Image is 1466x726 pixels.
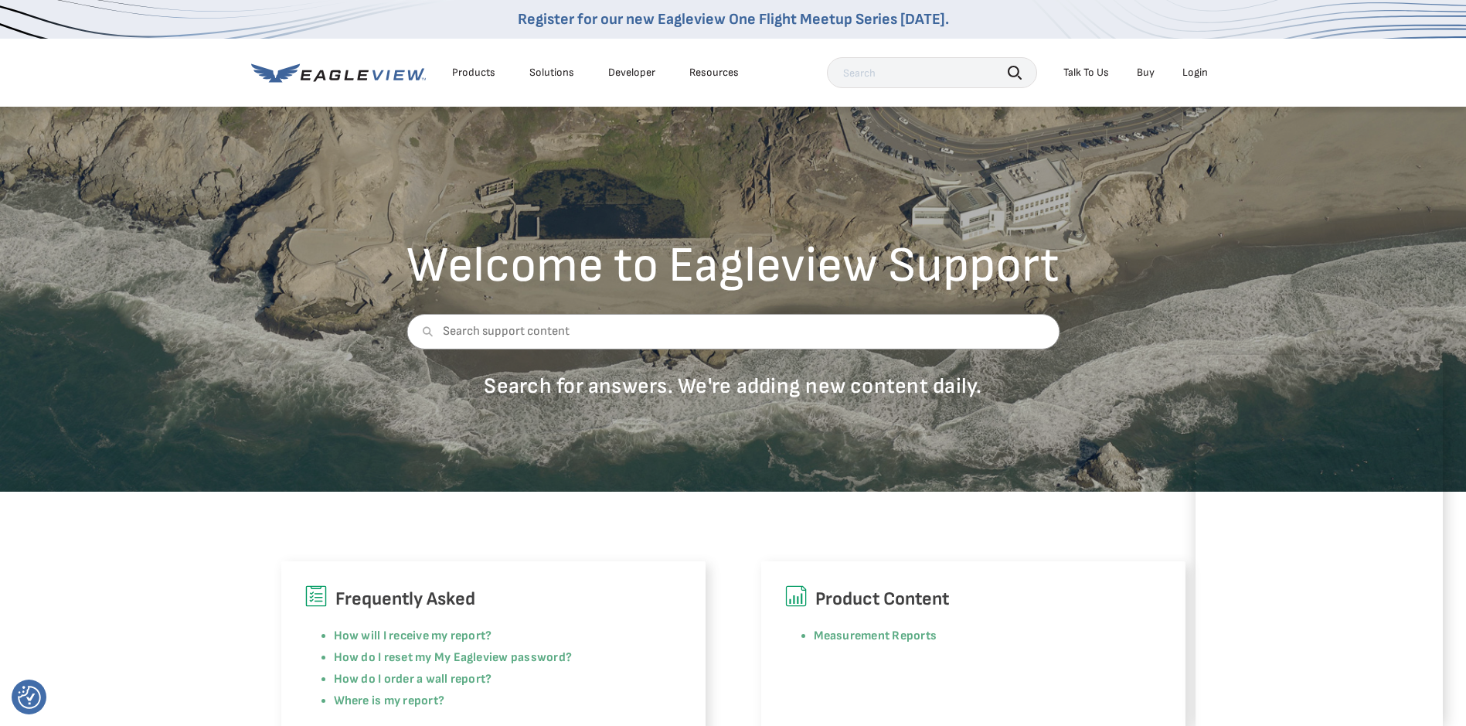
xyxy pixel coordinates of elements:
iframe: Chat Window [1196,355,1443,726]
button: Consent Preferences [18,686,41,709]
div: Login [1182,66,1208,80]
a: Developer [608,66,655,80]
div: Products [452,66,495,80]
a: How do I reset my My Eagleview password? [334,650,573,665]
a: Register for our new Eagleview One Flight Meetup Series [DATE]. [518,10,949,29]
img: Revisit consent button [18,686,41,709]
div: Resources [689,66,739,80]
input: Search [827,57,1037,88]
a: Measurement Reports [814,629,937,643]
a: How do I order a wall report? [334,672,492,687]
p: Search for answers. We're adding new content daily. [406,373,1060,400]
h2: Welcome to Eagleview Support [406,241,1060,291]
div: Solutions [529,66,574,80]
h6: Frequently Asked [304,585,682,614]
a: Where is my report? [334,694,445,708]
div: Talk To Us [1063,66,1109,80]
a: Buy [1137,66,1155,80]
input: Search support content [406,314,1060,349]
h6: Product Content [784,585,1162,614]
a: How will I receive my report? [334,629,492,643]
